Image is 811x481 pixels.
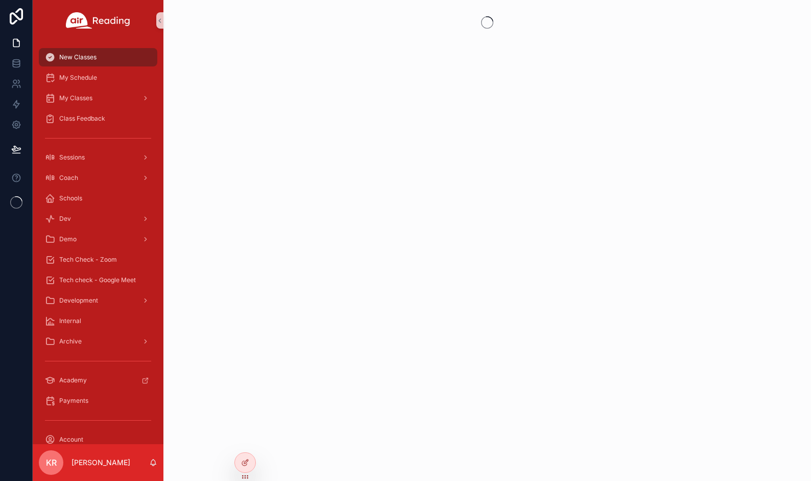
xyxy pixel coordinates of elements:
[39,271,157,289] a: Tech check - Google Meet
[39,250,157,269] a: Tech Check - Zoom
[59,114,105,123] span: Class Feedback
[39,109,157,128] a: Class Feedback
[59,53,97,61] span: New Classes
[71,457,130,468] p: [PERSON_NAME]
[59,317,81,325] span: Internal
[59,296,98,305] span: Development
[59,194,82,202] span: Schools
[59,235,77,243] span: Demo
[39,148,157,167] a: Sessions
[39,332,157,351] a: Archive
[39,371,157,390] a: Academy
[39,230,157,248] a: Demo
[39,392,157,410] a: Payments
[59,376,87,384] span: Academy
[46,456,57,469] span: KR
[59,153,85,162] span: Sessions
[39,430,157,449] a: Account
[59,256,117,264] span: Tech Check - Zoom
[59,74,97,82] span: My Schedule
[33,41,163,444] div: scrollable content
[39,312,157,330] a: Internal
[39,210,157,228] a: Dev
[59,337,82,346] span: Archive
[59,174,78,182] span: Coach
[39,89,157,107] a: My Classes
[39,68,157,87] a: My Schedule
[59,94,92,102] span: My Classes
[39,169,157,187] a: Coach
[59,436,83,444] span: Account
[39,48,157,66] a: New Classes
[59,397,88,405] span: Payments
[59,276,136,284] span: Tech check - Google Meet
[39,189,157,208] a: Schools
[66,12,130,29] img: App logo
[39,291,157,310] a: Development
[59,215,71,223] span: Dev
